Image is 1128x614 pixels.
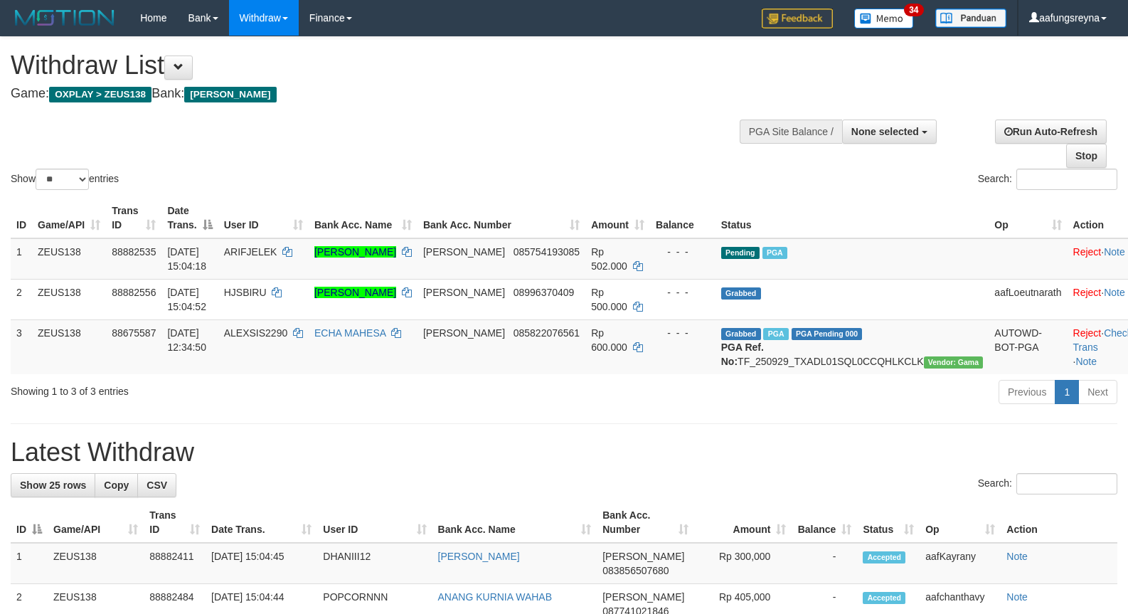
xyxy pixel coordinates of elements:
span: 34 [904,4,923,16]
span: Copy [104,480,129,491]
td: 1 [11,543,48,584]
a: Note [1075,356,1097,367]
a: Reject [1073,287,1102,298]
img: MOTION_logo.png [11,7,119,28]
a: Reject [1073,327,1102,339]
a: Show 25 rows [11,473,95,497]
span: Pending [721,247,760,259]
a: Next [1078,380,1117,404]
td: ZEUS138 [32,238,106,280]
span: Copy 085754193085 to clipboard [514,246,580,258]
a: 1 [1055,380,1079,404]
th: Bank Acc. Number: activate to sort column ascending [417,198,585,238]
a: ECHA MAHESA [314,327,385,339]
th: Balance [650,198,715,238]
div: - - - [656,245,710,259]
label: Search: [978,473,1117,494]
span: [DATE] 12:34:50 [167,327,206,353]
span: None selected [851,126,919,137]
td: ZEUS138 [32,279,106,319]
th: User ID: activate to sort column ascending [218,198,309,238]
label: Show entries [11,169,119,190]
span: Rp 502.000 [591,246,627,272]
th: Bank Acc. Number: activate to sort column ascending [597,502,694,543]
h1: Latest Withdraw [11,438,1117,467]
span: ARIFJELEK [224,246,277,258]
div: PGA Site Balance / [740,120,842,144]
span: [PERSON_NAME] [423,287,505,298]
span: Copy 08996370409 to clipboard [514,287,575,298]
span: [PERSON_NAME] [423,327,505,339]
a: Previous [999,380,1055,404]
a: Note [1006,551,1028,562]
th: Balance: activate to sort column ascending [792,502,857,543]
span: Vendor URL: https://trx31.1velocity.biz [924,356,984,369]
span: [PERSON_NAME] [602,551,684,562]
th: Date Trans.: activate to sort column descending [161,198,218,238]
img: Feedback.jpg [762,9,833,28]
a: CSV [137,473,176,497]
h4: Game: Bank: [11,87,738,101]
b: PGA Ref. No: [721,342,764,367]
th: Bank Acc. Name: activate to sort column ascending [432,502,597,543]
a: [PERSON_NAME] [438,551,520,562]
td: aafKayrany [920,543,1001,584]
img: Button%20Memo.svg [854,9,914,28]
a: Note [1104,246,1125,258]
span: Show 25 rows [20,480,86,491]
h1: Withdraw List [11,51,738,80]
a: Note [1104,287,1125,298]
span: HJSBIRU [224,287,267,298]
span: Accepted [863,551,905,563]
span: Rp 500.000 [591,287,627,312]
span: OXPLAY > ZEUS138 [49,87,151,102]
td: 88882411 [144,543,206,584]
a: Copy [95,473,138,497]
th: Status [715,198,989,238]
th: Amount: activate to sort column ascending [585,198,650,238]
td: [DATE] 15:04:45 [206,543,317,584]
th: Op: activate to sort column ascending [989,198,1067,238]
span: Copy 085822076561 to clipboard [514,327,580,339]
th: Amount: activate to sort column ascending [694,502,792,543]
th: Action [1001,502,1117,543]
th: Trans ID: activate to sort column ascending [144,502,206,543]
a: Stop [1066,144,1107,168]
td: aafLoeutnarath [989,279,1067,319]
td: - [792,543,857,584]
input: Search: [1016,169,1117,190]
td: AUTOWD-BOT-PGA [989,319,1067,374]
label: Search: [978,169,1117,190]
a: Run Auto-Refresh [995,120,1107,144]
th: Game/API: activate to sort column ascending [48,502,144,543]
span: Grabbed [721,287,761,300]
td: Rp 300,000 [694,543,792,584]
img: panduan.png [935,9,1006,28]
span: ALEXSIS2290 [224,327,288,339]
td: 3 [11,319,32,374]
span: Marked by aafpengsreynich [763,328,788,340]
a: [PERSON_NAME] [314,287,396,298]
a: [PERSON_NAME] [314,246,396,258]
th: Status: activate to sort column ascending [857,502,920,543]
span: [PERSON_NAME] [602,591,684,603]
span: [DATE] 15:04:52 [167,287,206,312]
span: 88882556 [112,287,156,298]
div: - - - [656,326,710,340]
button: None selected [842,120,937,144]
span: [DATE] 15:04:18 [167,246,206,272]
th: Date Trans.: activate to sort column ascending [206,502,317,543]
span: Accepted [863,592,905,604]
span: 88882535 [112,246,156,258]
span: PGA Pending [792,328,863,340]
span: Grabbed [721,328,761,340]
th: Game/API: activate to sort column ascending [32,198,106,238]
th: ID [11,198,32,238]
td: 1 [11,238,32,280]
td: ZEUS138 [48,543,144,584]
span: Marked by aafanarl [762,247,787,259]
input: Search: [1016,473,1117,494]
td: ZEUS138 [32,319,106,374]
td: TF_250929_TXADL01SQL0CCQHLKCLK [715,319,989,374]
div: Showing 1 to 3 of 3 entries [11,379,459,398]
